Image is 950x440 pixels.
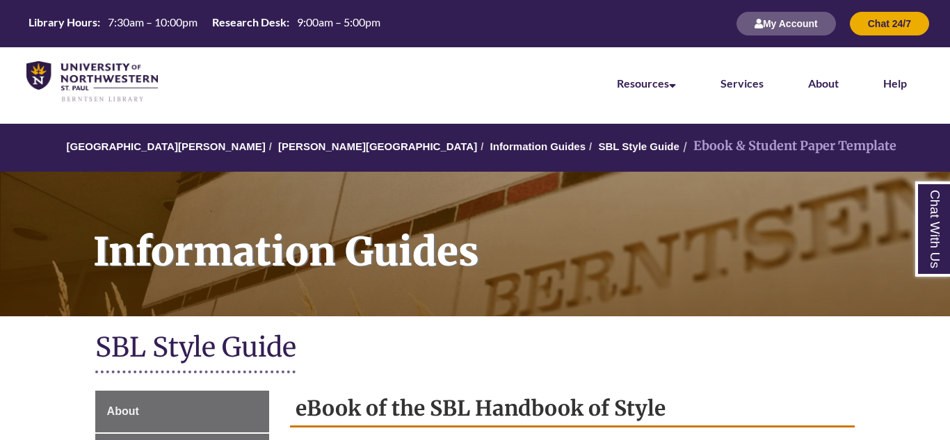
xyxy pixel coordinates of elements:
a: About [808,76,839,90]
a: [PERSON_NAME][GEOGRAPHIC_DATA] [278,140,477,152]
h1: Information Guides [78,172,950,298]
a: Information Guides [490,140,586,152]
th: Library Hours: [23,15,102,30]
button: Chat 24/7 [850,12,929,35]
a: Services [720,76,764,90]
a: SBL Style Guide [598,140,679,152]
a: Chat 24/7 [850,17,929,29]
a: [GEOGRAPHIC_DATA][PERSON_NAME] [67,140,266,152]
span: 9:00am – 5:00pm [297,15,380,28]
a: Help [883,76,907,90]
a: My Account [736,17,836,29]
li: Ebook & Student Paper Template [679,136,896,156]
a: Hours Today [23,15,386,33]
a: Resources [617,76,676,90]
span: 7:30am – 10:00pm [108,15,198,28]
span: About [107,405,139,417]
img: UNWSP Library Logo [26,61,158,103]
button: My Account [736,12,836,35]
a: About [95,391,270,432]
th: Research Desk: [207,15,291,30]
h1: SBL Style Guide [95,330,855,367]
h2: eBook of the SBL Handbook of Style [290,391,855,427]
table: Hours Today [23,15,386,32]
